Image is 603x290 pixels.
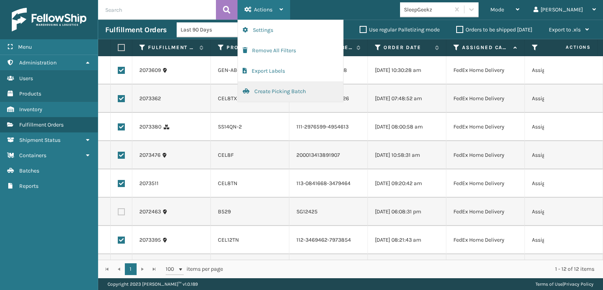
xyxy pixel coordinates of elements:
[446,56,525,84] td: FedEx Home Delivery
[490,6,504,13] span: Mode
[368,84,446,113] td: [DATE] 07:48:52 am
[181,26,241,34] div: Last 90 Days
[139,180,159,187] a: 2073511
[218,180,238,187] a: CEL8TN
[360,26,440,33] label: Use regular Palletizing mode
[227,44,274,51] label: Product SKU
[446,254,525,283] td: FedEx Home Delivery
[368,141,446,169] td: [DATE] 10:58:31 am
[148,44,196,51] label: Fulfillment Order Id
[289,198,368,226] td: SG12425
[238,40,343,61] button: Remove All Filters
[234,265,594,273] div: 1 - 12 of 12 items
[446,141,525,169] td: FedEx Home Delivery
[218,208,231,215] a: B529
[289,169,368,198] td: 113-0841668-3479464
[19,121,64,128] span: Fulfillment Orders
[462,44,510,51] label: Assigned Carrier Service
[289,254,368,283] td: 111-4969006-1342650
[289,141,368,169] td: 200013413891907
[166,265,177,273] span: 100
[139,95,161,103] a: 2073362
[549,26,581,33] span: Export to .xls
[18,44,32,50] span: Menu
[368,254,446,283] td: [DATE] 08:46:38 am
[108,278,198,290] p: Copyright 2023 [PERSON_NAME]™ v 1.0.189
[105,25,166,35] h3: Fulfillment Orders
[254,6,272,13] span: Actions
[19,137,60,143] span: Shipment Status
[19,106,42,113] span: Inventory
[384,44,431,51] label: Order Date
[368,169,446,198] td: [DATE] 09:20:42 am
[535,278,594,290] div: |
[446,84,525,113] td: FedEx Home Delivery
[289,113,368,141] td: 111-2976599-4954613
[139,66,161,74] a: 2073609
[19,167,39,174] span: Batches
[446,113,525,141] td: FedEx Home Delivery
[368,226,446,254] td: [DATE] 08:21:43 am
[125,263,137,275] a: 1
[19,59,57,66] span: Administration
[218,67,254,73] a: GEN-AB-ECL-Q
[535,281,563,287] a: Terms of Use
[19,152,46,159] span: Containers
[238,81,343,102] button: Create Picking Batch
[218,152,234,158] a: CEL8F
[12,8,86,31] img: logo
[218,123,242,130] a: SS14QN-2
[139,151,161,159] a: 2073476
[238,20,343,40] button: Settings
[218,95,240,102] a: CEL8TXL
[166,263,223,275] span: items per page
[404,6,451,14] div: SleepGeekz
[139,123,161,131] a: 2073380
[368,113,446,141] td: [DATE] 08:00:58 am
[368,198,446,226] td: [DATE] 06:08:31 pm
[446,169,525,198] td: FedEx Home Delivery
[541,41,596,54] span: Actions
[19,75,33,82] span: Users
[19,90,41,97] span: Products
[564,281,594,287] a: Privacy Policy
[289,226,368,254] td: 112-3469462-7973854
[19,183,38,189] span: Reports
[368,56,446,84] td: [DATE] 10:30:28 am
[446,226,525,254] td: FedEx Home Delivery
[238,61,343,81] button: Export Labels
[218,237,239,243] a: CEL12TN
[139,236,161,244] a: 2073395
[456,26,532,33] label: Orders to be shipped [DATE]
[446,198,525,226] td: FedEx Home Delivery
[139,208,161,216] a: 2072463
